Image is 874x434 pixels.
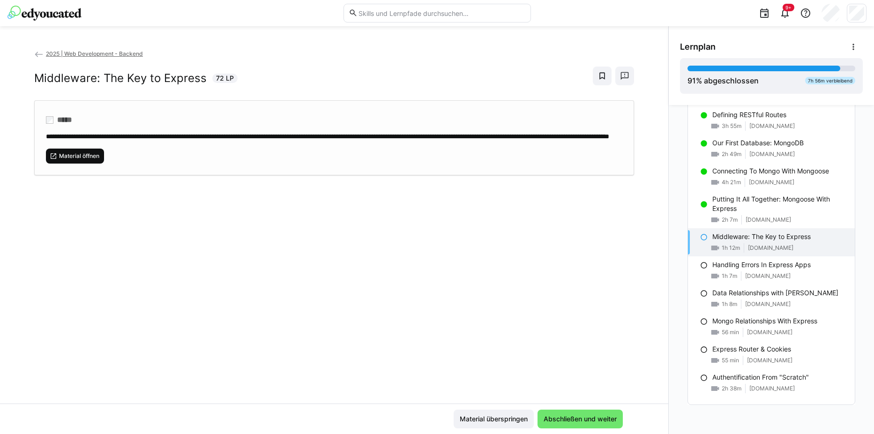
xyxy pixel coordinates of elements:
[749,179,794,186] span: [DOMAIN_NAME]
[712,195,847,213] p: Putting It All Together: Mongoose With Express
[747,357,792,364] span: [DOMAIN_NAME]
[722,179,741,186] span: 4h 21m
[722,329,739,336] span: 56 min
[747,329,792,336] span: [DOMAIN_NAME]
[687,76,696,85] span: 91
[722,216,738,224] span: 2h 7m
[687,75,759,86] div: % abgeschlossen
[538,410,623,428] button: Abschließen und weiter
[749,122,795,130] span: [DOMAIN_NAME]
[722,357,739,364] span: 55 min
[46,50,143,57] span: 2025 | Web Development - Backend
[34,50,143,57] a: 2025 | Web Development - Backend
[722,272,737,280] span: 1h 7m
[712,373,809,382] p: Authentification From "Scratch"
[58,152,100,160] span: Material öffnen
[722,122,741,130] span: 3h 55m
[746,216,791,224] span: [DOMAIN_NAME]
[722,385,741,392] span: 2h 38m
[749,385,795,392] span: [DOMAIN_NAME]
[712,344,791,354] p: Express Router & Cookies
[722,244,740,252] span: 1h 12m
[805,77,855,84] div: 7h 56m verbleibend
[680,42,716,52] span: Lernplan
[745,300,791,308] span: [DOMAIN_NAME]
[712,260,811,269] p: Handling Errors In Express Apps
[458,414,529,424] span: Material überspringen
[749,150,795,158] span: [DOMAIN_NAME]
[745,272,791,280] span: [DOMAIN_NAME]
[358,9,525,17] input: Skills und Lernpfade durchsuchen…
[216,74,234,83] span: 72 LP
[34,71,207,85] h2: Middleware: The Key to Express
[712,138,804,148] p: Our First Database: MongoDB
[46,149,104,164] button: Material öffnen
[785,5,792,10] span: 9+
[712,316,817,326] p: Mongo Relationships With Express
[712,110,786,120] p: Defining RESTful Routes
[542,414,618,424] span: Abschließen und weiter
[722,150,741,158] span: 2h 49m
[748,244,793,252] span: [DOMAIN_NAME]
[712,166,829,176] p: Connecting To Mongo With Mongoose
[712,288,838,298] p: Data Relationships with [PERSON_NAME]
[722,300,737,308] span: 1h 8m
[454,410,534,428] button: Material überspringen
[712,232,811,241] p: Middleware: The Key to Express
